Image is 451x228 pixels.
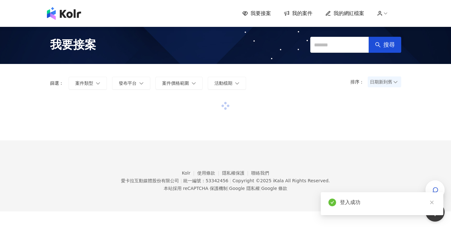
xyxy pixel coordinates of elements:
button: 活動檔期 [208,77,246,90]
p: 篩選： [50,81,64,86]
a: 我要接案 [242,10,271,17]
button: 搜尋 [369,37,401,53]
a: Google 條款 [261,186,287,191]
a: 我的網紅檔案 [325,10,364,17]
div: 愛卡拉互動媒體股份有限公司 [121,178,179,183]
span: | [228,186,229,191]
a: 我的案件 [284,10,312,17]
p: 排序： [350,79,368,84]
span: 日期新到舊 [370,77,399,87]
span: 我的網紅檔案 [334,10,364,17]
span: check-circle [328,199,336,206]
a: Google 隱私權 [229,186,260,191]
span: 本站採用 reCAPTCHA 保護機制 [164,185,287,192]
span: close [430,200,434,205]
span: 案件類型 [75,81,93,86]
button: 案件類型 [69,77,107,90]
span: 案件價格範圍 [162,81,189,86]
span: search [375,42,381,48]
span: | [229,178,231,183]
button: 發布平台 [112,77,150,90]
a: 隱私權保護 [222,170,252,176]
div: Copyright © 2025 All Rights Reserved. [232,178,330,183]
span: 發布平台 [119,81,137,86]
span: 我的案件 [292,10,312,17]
a: Kolr [182,170,197,176]
a: 聯絡我們 [251,170,269,176]
span: | [260,186,261,191]
span: 我要接案 [251,10,271,17]
a: iKala [273,178,284,183]
a: 使用條款 [197,170,222,176]
img: logo [47,7,81,20]
button: 案件價格範圍 [155,77,203,90]
div: 統一編號：53342456 [183,178,228,183]
span: 活動檔期 [214,81,232,86]
span: | [180,178,182,183]
div: 登入成功 [340,199,436,206]
span: 搜尋 [383,41,395,48]
span: 我要接案 [50,37,96,53]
